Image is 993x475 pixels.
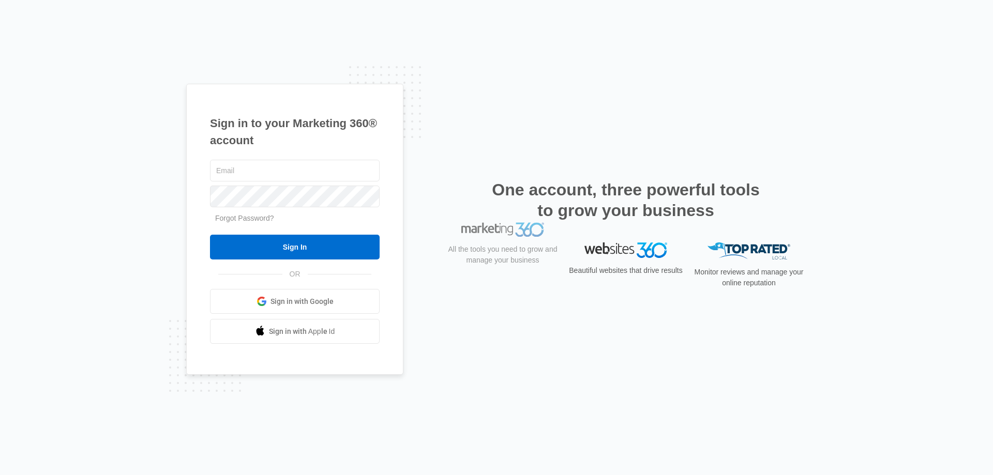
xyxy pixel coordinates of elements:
[270,296,334,307] span: Sign in with Google
[210,115,380,149] h1: Sign in to your Marketing 360® account
[691,267,807,288] p: Monitor reviews and manage your online reputation
[584,242,667,257] img: Websites 360
[210,289,380,314] a: Sign in with Google
[489,179,763,221] h2: One account, three powerful tools to grow your business
[210,160,380,181] input: Email
[708,242,790,259] img: Top Rated Local
[269,326,335,337] span: Sign in with Apple Id
[215,214,274,222] a: Forgot Password?
[445,264,561,286] p: All the tools you need to grow and manage your business
[568,265,684,276] p: Beautiful websites that drive results
[210,319,380,344] a: Sign in with Apple Id
[461,242,544,257] img: Marketing 360
[282,269,308,280] span: OR
[210,235,380,259] input: Sign In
